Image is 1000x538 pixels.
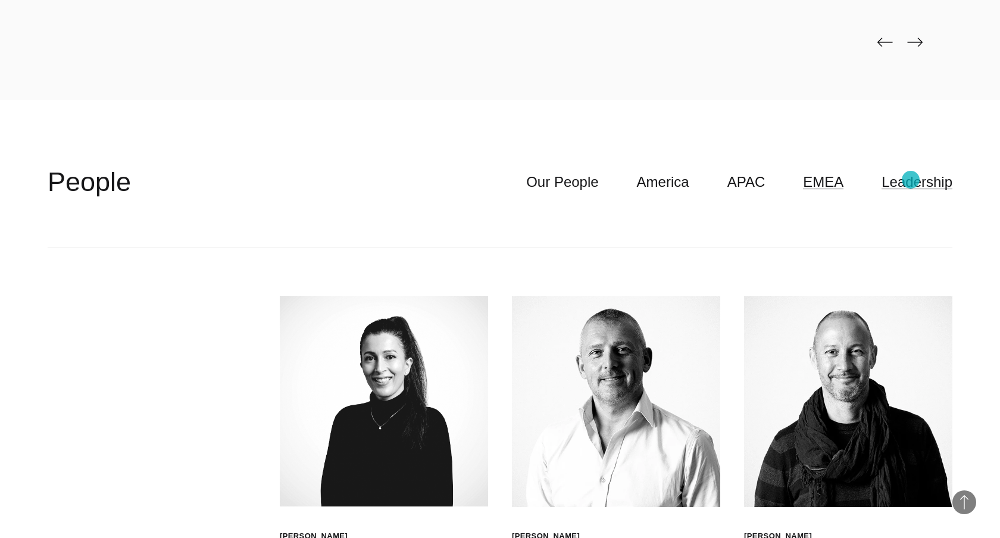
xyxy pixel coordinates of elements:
[48,164,131,200] h2: People
[877,37,893,47] img: page-back-black.png
[512,296,720,507] img: Steve Waller
[882,171,952,193] a: Leadership
[526,171,598,193] a: Our People
[952,490,976,514] button: Back to Top
[280,296,488,506] img: HELEN JOANNA WOOD
[727,171,765,193] a: APAC
[744,296,952,507] img: James Graves
[803,171,843,193] a: EMEA
[637,171,689,193] a: America
[907,37,923,47] img: page-next-black.png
